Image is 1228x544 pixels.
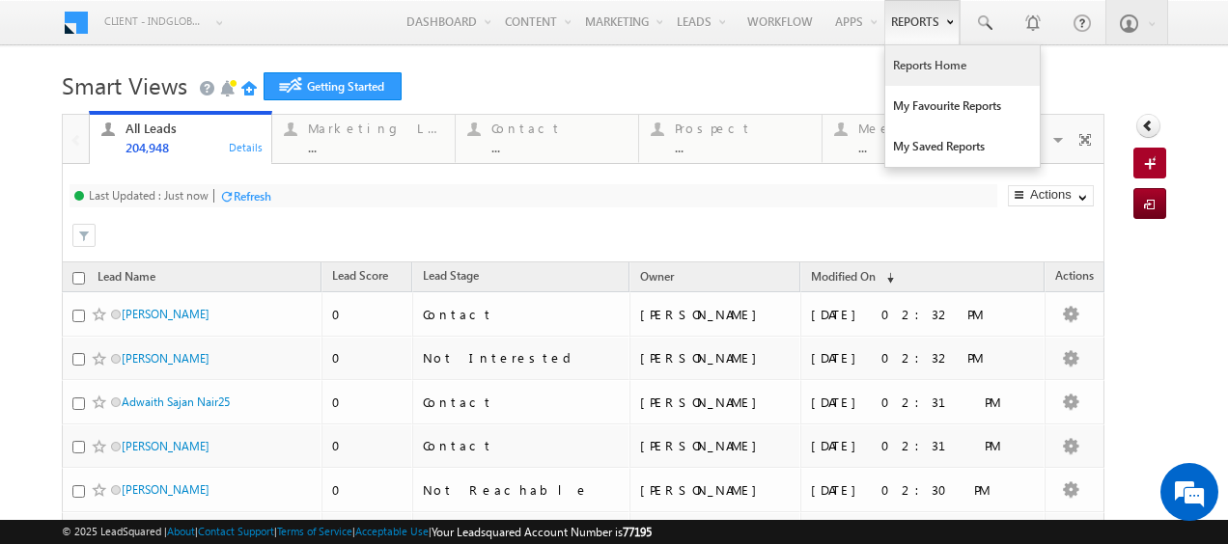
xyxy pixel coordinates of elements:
div: Last Updated : Just now [89,188,209,203]
a: [PERSON_NAME] [122,307,209,321]
div: Meeting [858,121,993,136]
div: ... [491,140,627,154]
div: Contact [491,121,627,136]
a: Acceptable Use [355,525,429,537]
span: (sorted descending) [879,270,894,286]
div: Contact [423,394,621,411]
a: Terms of Service [277,525,352,537]
div: All Leads [126,121,261,136]
a: Contact Support [198,525,274,537]
span: Modified On [811,269,876,284]
a: [PERSON_NAME] [122,351,209,366]
a: Modified On (sorted descending) [801,265,904,290]
a: Lead Score [322,265,398,290]
a: Lead Stage [413,265,488,290]
div: [DATE] 02:31 PM [811,394,1036,411]
a: About [167,525,195,537]
a: My Favourite Reports [885,86,1040,126]
div: Prospect [675,121,810,136]
div: [PERSON_NAME] [640,306,792,323]
span: Lead Score [332,268,388,283]
div: Details [228,138,265,155]
div: ... [858,140,993,154]
a: Reports Home [885,45,1040,86]
a: Getting Started [264,72,402,100]
a: Marketing Leads... [271,115,456,163]
div: [DATE] 02:30 PM [811,481,1036,499]
div: [DATE] 02:32 PM [811,349,1036,367]
span: Owner [640,269,674,284]
div: [DATE] 02:32 PM [811,306,1036,323]
div: [DATE] 02:31 PM [811,437,1036,454]
a: Meeting... [822,115,1006,163]
div: Not Reachable [423,481,621,499]
a: Prospect... [638,115,823,163]
div: [PERSON_NAME] [640,481,792,499]
a: Adwaith Sajan Nair25 [122,394,230,409]
a: Lead Name [88,266,165,291]
span: 77195 [623,525,652,539]
a: [PERSON_NAME] [122,439,209,453]
a: All Leads204,948Details [89,111,273,165]
div: Contact [423,437,621,454]
div: 0 [332,306,404,323]
div: 0 [332,394,404,411]
div: Refresh [234,189,271,204]
div: ... [308,140,443,154]
span: Smart Views [62,69,187,100]
span: Lead Stage [423,268,479,283]
div: 0 [332,349,404,367]
span: © 2025 LeadSquared | | | | | [62,523,652,541]
span: Client - indglobal2 (77195) [104,12,206,31]
div: [PERSON_NAME] [640,349,792,367]
div: 0 [332,437,404,454]
a: Contact... [455,115,639,163]
div: Not Interested [423,349,621,367]
a: My Saved Reports [885,126,1040,167]
div: ... [675,140,810,154]
div: Marketing Leads [308,121,443,136]
div: 204,948 [126,140,261,154]
div: 0 [332,481,404,499]
div: Contact [423,306,621,323]
div: [PERSON_NAME] [640,394,792,411]
input: Check all records [72,272,85,285]
div: [PERSON_NAME] [640,437,792,454]
span: Your Leadsquared Account Number is [432,525,652,539]
a: [PERSON_NAME] [122,482,209,497]
span: Actions [1046,265,1103,290]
